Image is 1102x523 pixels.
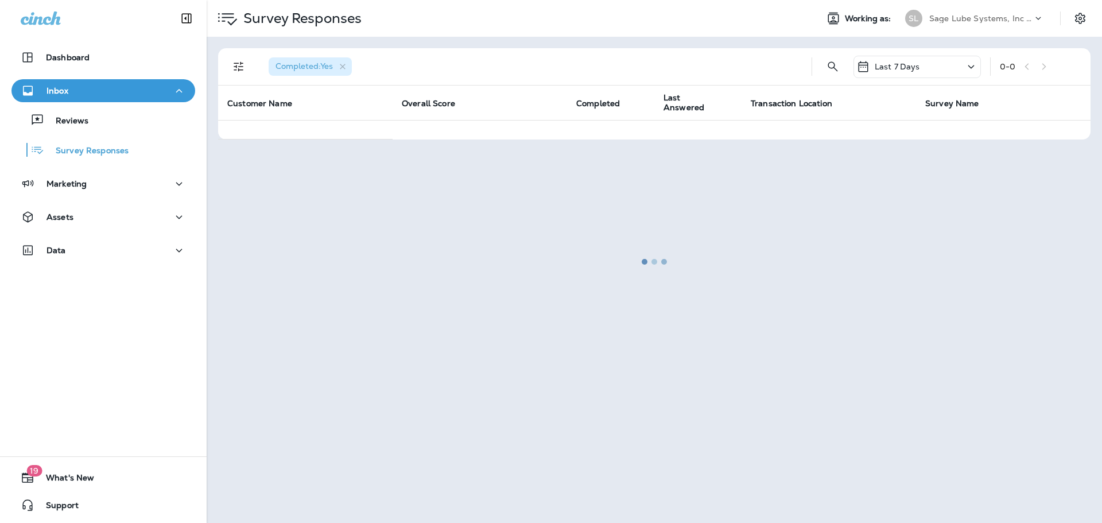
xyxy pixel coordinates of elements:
p: Data [46,246,66,255]
span: What's New [34,473,94,487]
p: Inbox [46,86,68,95]
button: Support [11,494,195,517]
button: Collapse Sidebar [170,7,203,30]
p: Survey Responses [44,146,129,157]
p: Reviews [44,116,88,127]
p: Dashboard [46,53,90,62]
span: Support [34,501,79,514]
button: 19What's New [11,466,195,489]
span: 19 [26,465,42,476]
button: Assets [11,206,195,228]
button: Reviews [11,108,195,132]
button: Inbox [11,79,195,102]
p: Marketing [46,179,87,188]
button: Data [11,239,195,262]
button: Survey Responses [11,138,195,162]
button: Dashboard [11,46,195,69]
p: Assets [46,212,73,222]
button: Marketing [11,172,195,195]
